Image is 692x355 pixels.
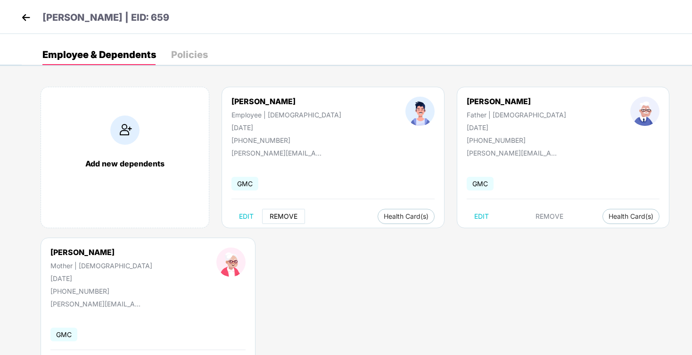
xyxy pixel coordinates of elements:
div: [PHONE_NUMBER] [467,136,566,144]
span: GMC [231,177,258,190]
div: [PERSON_NAME][EMAIL_ADDRESS][DOMAIN_NAME] [231,149,326,157]
div: [PHONE_NUMBER] [50,287,152,295]
span: EDIT [474,213,489,220]
span: Health Card(s) [384,214,428,219]
div: [DATE] [231,124,341,132]
button: REMOVE [262,209,305,224]
div: [PERSON_NAME] [467,97,566,106]
button: Health Card(s) [378,209,435,224]
img: addIcon [110,116,140,145]
button: EDIT [467,209,496,224]
div: Employee & Dependents [42,50,156,59]
div: Policies [171,50,208,59]
span: Health Card(s) [609,214,653,219]
img: profileImage [216,248,246,277]
span: GMC [467,177,494,190]
button: EDIT [231,209,261,224]
div: [PERSON_NAME] [50,248,152,257]
div: Father | [DEMOGRAPHIC_DATA] [467,111,566,119]
p: [PERSON_NAME] | EID: 659 [42,10,169,25]
div: [PERSON_NAME][EMAIL_ADDRESS][DOMAIN_NAME] [467,149,561,157]
div: [DATE] [467,124,566,132]
span: REMOVE [270,213,297,220]
div: [PERSON_NAME][EMAIL_ADDRESS][DOMAIN_NAME] [50,300,145,308]
button: Health Card(s) [602,209,659,224]
div: Employee | [DEMOGRAPHIC_DATA] [231,111,341,119]
img: profileImage [630,97,659,126]
button: REMOVE [528,209,571,224]
span: REMOVE [535,213,563,220]
div: Add new dependents [50,159,199,168]
span: EDIT [239,213,254,220]
div: [PERSON_NAME] [231,97,341,106]
img: profileImage [405,97,435,126]
div: Mother | [DEMOGRAPHIC_DATA] [50,262,152,270]
img: back [19,10,33,25]
span: GMC [50,328,77,341]
div: [DATE] [50,274,152,282]
div: [PHONE_NUMBER] [231,136,341,144]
